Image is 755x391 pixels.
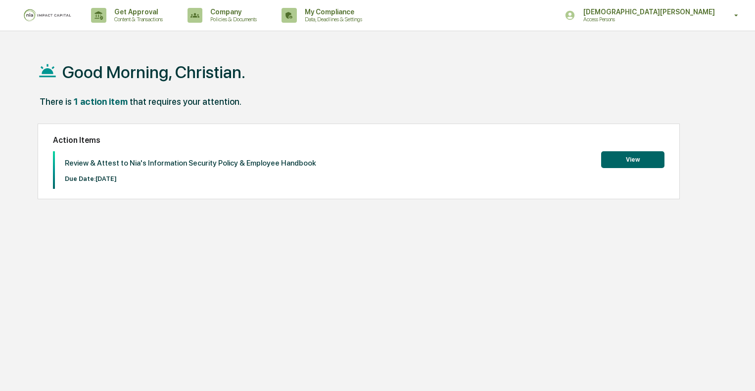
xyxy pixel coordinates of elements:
[24,9,71,22] img: logo
[601,154,664,164] a: View
[65,175,316,182] p: Due Date: [DATE]
[575,8,720,16] p: [DEMOGRAPHIC_DATA][PERSON_NAME]
[297,16,367,23] p: Data, Deadlines & Settings
[74,96,128,107] div: 1 action item
[130,96,241,107] div: that requires your attention.
[62,62,245,82] h1: Good Morning, Christian.
[65,159,316,168] p: Review & Attest to Nia's Information Security Policy & Employee Handbook
[40,96,72,107] div: There is
[53,135,664,145] h2: Action Items
[202,8,262,16] p: Company
[601,151,664,168] button: View
[575,16,672,23] p: Access Persons
[202,16,262,23] p: Policies & Documents
[106,8,168,16] p: Get Approval
[297,8,367,16] p: My Compliance
[106,16,168,23] p: Content & Transactions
